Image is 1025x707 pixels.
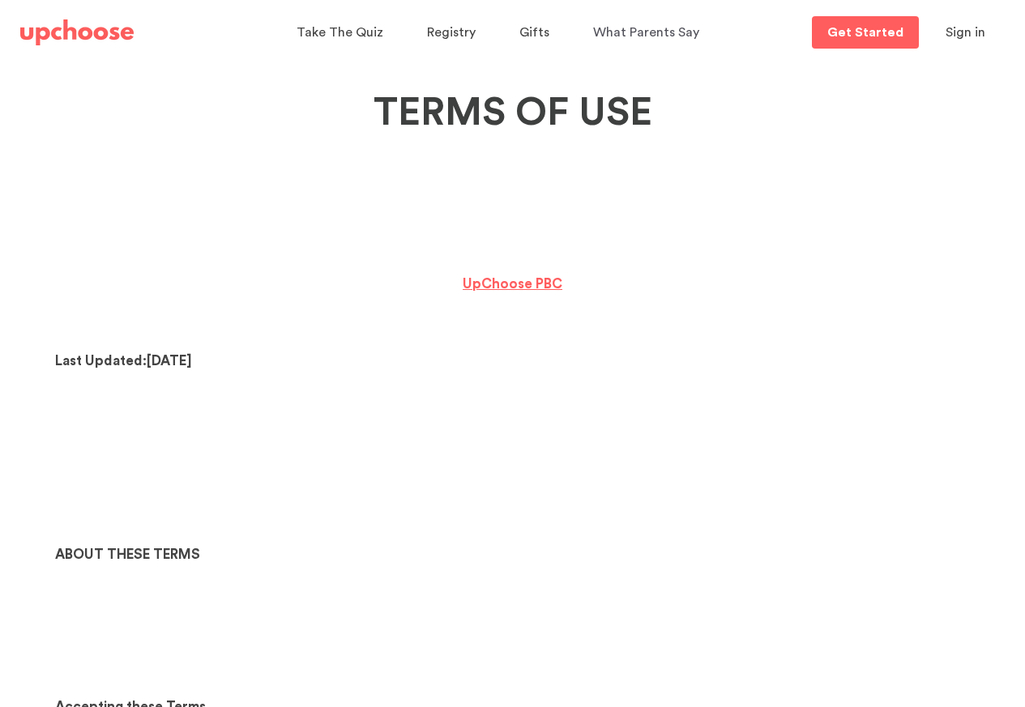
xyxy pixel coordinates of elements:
a: What Parents Say [593,17,704,49]
span: Gifts [519,26,549,39]
a: Gifts [519,17,554,49]
a: Take The Quiz [297,17,388,49]
span: What Parents Say [593,26,699,39]
img: UpChoose [20,19,134,45]
strong: TERMS OF USE [374,93,652,132]
span: Sign in [946,26,985,39]
u: UpChoose PBC [463,277,562,291]
a: Get Started [812,16,919,49]
a: UpChoose [20,16,134,49]
strong: Last Updated: [55,354,147,368]
span: [DATE] [147,354,192,368]
span: Take The Quiz [297,26,383,39]
span: Registry [427,26,476,39]
a: Registry [427,17,480,49]
strong: ABOUT THESE TERMS [55,547,200,561]
p: Get Started [827,26,903,39]
button: Sign in [925,16,1006,49]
